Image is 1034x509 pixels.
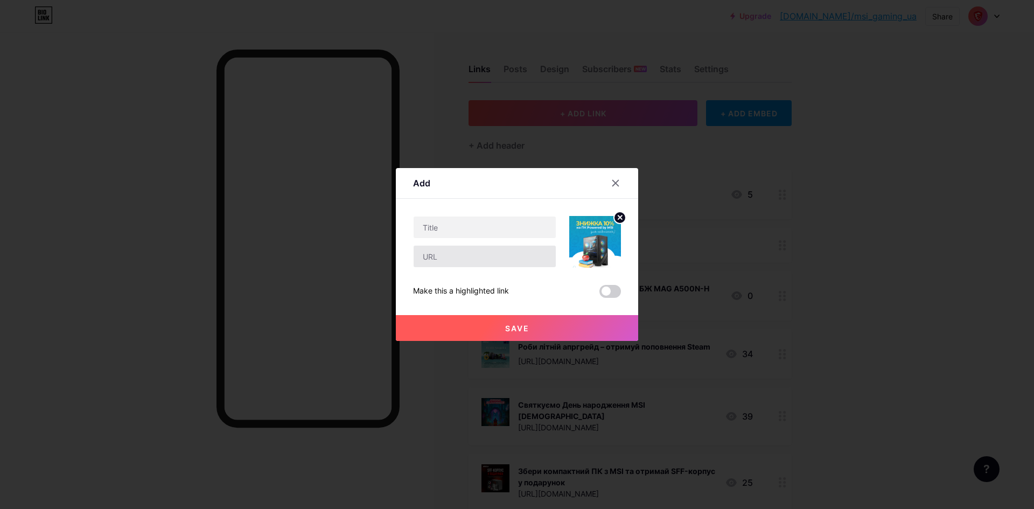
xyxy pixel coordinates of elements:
input: URL [414,246,556,267]
img: link_thumbnail [569,216,621,268]
div: Add [413,177,430,190]
span: Save [505,324,529,333]
button: Save [396,315,638,341]
input: Title [414,217,556,238]
div: Make this a highlighted link [413,285,509,298]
